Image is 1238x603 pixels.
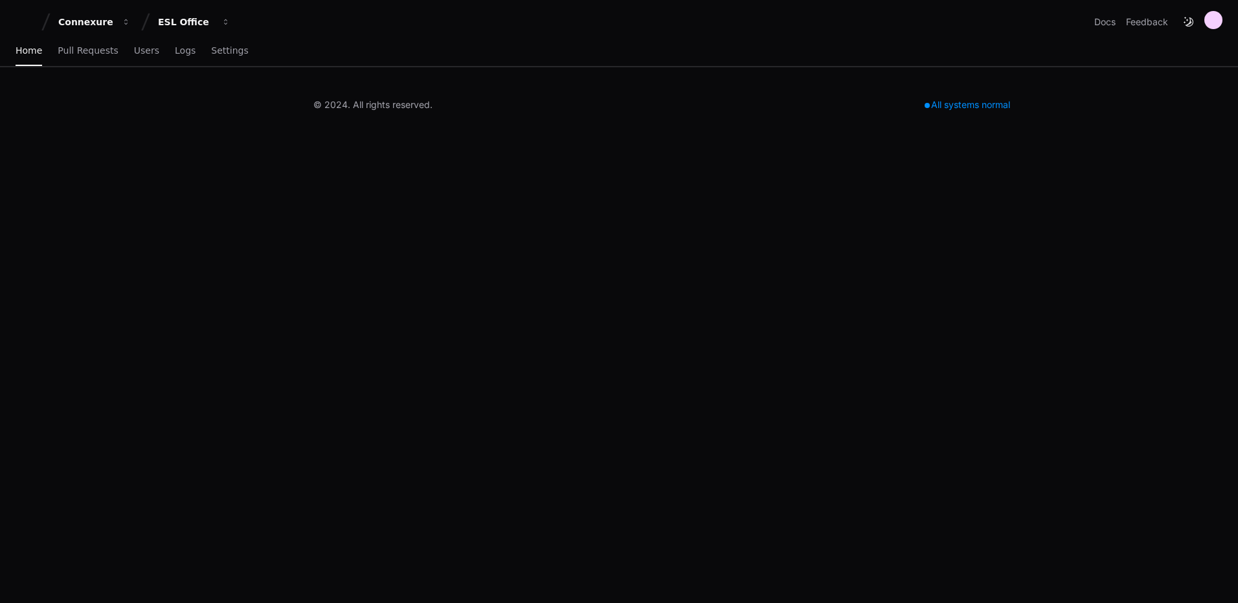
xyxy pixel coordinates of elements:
[917,96,1018,114] div: All systems normal
[53,10,136,34] button: Connexure
[134,36,159,66] a: Users
[16,47,42,54] span: Home
[175,47,196,54] span: Logs
[313,98,433,111] div: © 2024. All rights reserved.
[16,36,42,66] a: Home
[1094,16,1116,28] a: Docs
[1126,16,1168,28] button: Feedback
[58,36,118,66] a: Pull Requests
[158,16,214,28] div: ESL Office
[153,10,236,34] button: ESL Office
[211,36,248,66] a: Settings
[175,36,196,66] a: Logs
[134,47,159,54] span: Users
[58,47,118,54] span: Pull Requests
[58,16,114,28] div: Connexure
[211,47,248,54] span: Settings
